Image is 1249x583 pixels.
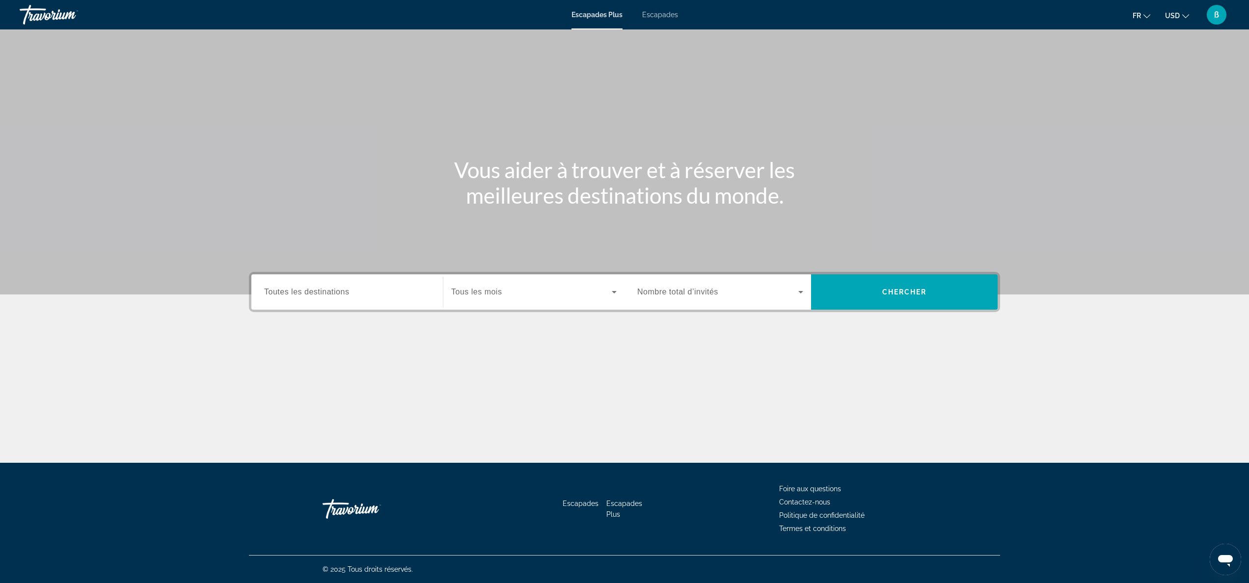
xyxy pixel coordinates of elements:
a: Travorium [20,2,118,27]
span: Fr [1133,12,1141,20]
button: Changer de devise [1165,8,1189,23]
span: Tous les mois [451,288,502,296]
button: Changer la langue [1133,8,1150,23]
div: Widget de recherche [251,274,998,310]
span: ß [1214,10,1219,20]
button: Rechercher [811,274,998,310]
span: Toutes les destinations [264,288,349,296]
span: Nombre total d’invités [637,288,718,296]
a: Escapades Plus [571,11,623,19]
a: Rentre chez toi [323,494,421,524]
a: Foire aux questions [779,485,841,493]
a: Escapades [642,11,678,19]
a: Escapades [563,500,598,507]
a: Politique de confidentialité [779,511,865,519]
button: Menu utilisateur [1204,4,1229,25]
iframe: Bouton de lancement de la fenêtre de messagerie [1210,544,1241,575]
input: Sélectionnez la destination [264,287,430,298]
span: © 2025 Tous droits réservés. [323,565,413,573]
a: Termes et conditions [779,525,846,532]
h1: Vous aider à trouver et à réserver les meilleures destinations du monde. [440,157,809,208]
span: USD [1165,12,1180,20]
a: Escapades Plus [606,500,642,518]
a: Contactez-nous [779,498,830,506]
span: Chercher [882,288,927,296]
